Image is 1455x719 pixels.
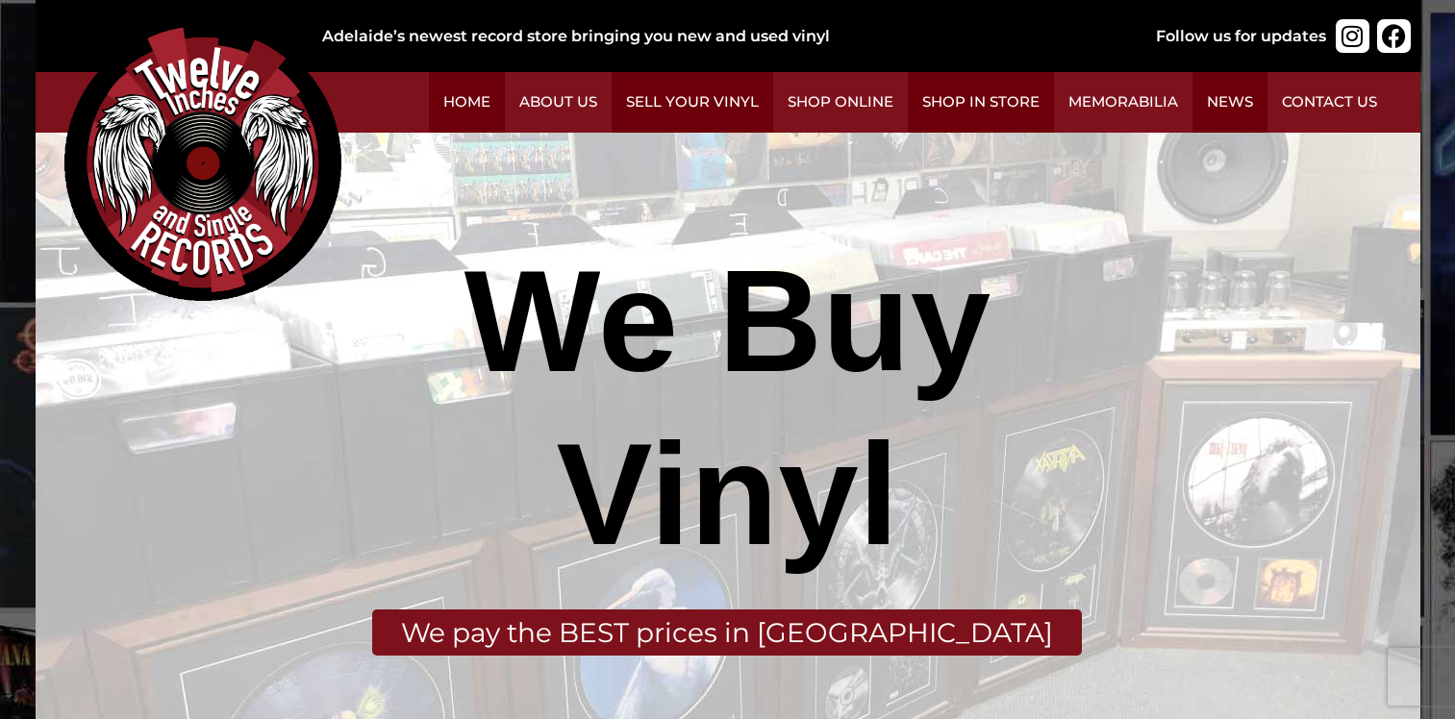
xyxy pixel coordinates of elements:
[302,235,1152,581] div: We Buy Vinyl
[908,72,1054,133] a: Shop in Store
[429,72,505,133] a: Home
[1054,72,1192,133] a: Memorabilia
[1156,25,1326,48] div: Follow us for updates
[322,25,1093,48] div: Adelaide’s newest record store bringing you new and used vinyl
[372,609,1082,656] div: We pay the BEST prices in [GEOGRAPHIC_DATA]
[1267,72,1392,133] a: Contact Us
[773,72,908,133] a: Shop Online
[505,72,612,133] a: About Us
[612,72,773,133] a: Sell Your Vinyl
[1192,72,1267,133] a: News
